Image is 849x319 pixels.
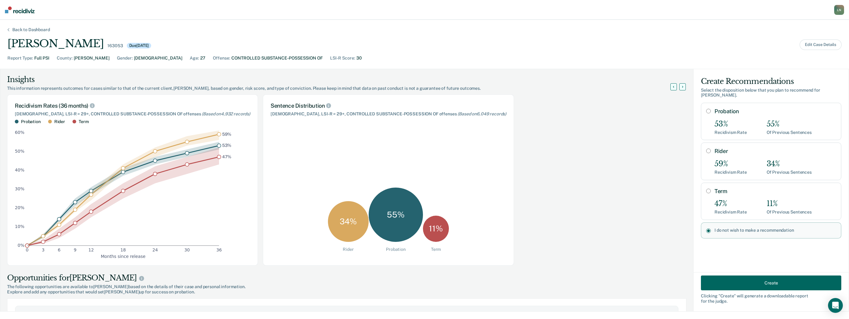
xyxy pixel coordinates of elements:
text: 30% [15,186,24,191]
div: Age : [190,55,199,61]
span: Explore and add any opportunities that would set [PERSON_NAME] up for success on probation. [7,289,686,295]
div: Rider [343,247,354,252]
div: CONTROLLED SUBSTANCE-POSSESSION OF [231,55,323,61]
div: 163053 [107,43,123,48]
g: x-axis label [101,254,146,259]
text: 24 [152,247,158,252]
text: 9 [74,247,77,252]
div: 11% [767,199,812,208]
div: Of Previous Sentences [767,209,812,215]
text: 53% [222,143,232,148]
div: 30 [356,55,362,61]
div: Insights [7,75,678,85]
div: Offense : [213,55,230,61]
div: 47% [714,199,747,208]
label: Probation [714,108,836,115]
text: 10% [15,224,24,229]
label: Rider [714,148,836,155]
label: I do not wish to make a recommendation [714,228,836,233]
div: LSI-R Score : [330,55,355,61]
text: 6 [58,247,60,252]
div: County : [57,55,72,61]
g: area [27,130,219,246]
div: Term [431,247,441,252]
text: 47% [222,154,232,159]
text: 3 [42,247,44,252]
span: The following opportunities are available to [PERSON_NAME] based on the details of their case and... [7,284,686,289]
div: [DEMOGRAPHIC_DATA] [134,55,182,61]
text: Months since release [101,254,146,259]
text: 30 [184,247,190,252]
div: Opportunities for [PERSON_NAME] [7,273,686,283]
div: 11 % [423,216,449,242]
div: [PERSON_NAME] [74,55,110,61]
div: Probation [386,247,406,252]
div: Gender : [117,55,133,61]
text: 12 [89,247,94,252]
text: 36 [216,247,222,252]
div: Open Intercom Messenger [828,298,843,313]
div: Back to Dashboard [5,27,57,32]
div: Due [DATE] [127,43,151,48]
div: Full PSI [34,55,49,61]
div: 55% [767,120,812,129]
g: dot [25,132,221,247]
g: text [222,132,232,159]
text: 59% [222,132,232,137]
text: 20% [15,205,24,210]
g: y-axis tick label [15,130,24,248]
div: 59% [714,159,747,168]
div: Of Previous Sentences [767,130,812,135]
text: 0% [18,243,24,248]
div: Recidivism Rate [714,170,747,175]
div: Rider [54,119,65,124]
text: 50% [15,149,24,154]
text: 40% [15,168,24,172]
g: x-axis tick label [26,247,222,252]
button: Edit Case Details [800,39,842,50]
span: (Based on 4,932 records ) [202,111,250,116]
div: 34% [767,159,812,168]
button: Create [701,275,841,290]
div: Select the disposition below that you plan to recommend for [PERSON_NAME] . [701,88,841,98]
div: [PERSON_NAME] [7,37,104,50]
div: Of Previous Sentences [767,170,812,175]
div: Sentence Distribution [271,102,506,109]
div: [DEMOGRAPHIC_DATA], LSI-R = 29+, CONTROLLED SUBSTANCE-POSSESSION OF offenses [15,111,250,117]
text: 60% [15,130,24,135]
div: [DEMOGRAPHIC_DATA], LSI-R = 29+, CONTROLLED SUBSTANCE-POSSESSION OF offenses [271,111,506,117]
span: (Based on 6,049 records ) [458,111,506,116]
div: Filtered by case details: [20,311,673,316]
div: Clicking " Create " will generate a downloadable report for the judge. [701,293,841,304]
div: Recidivism Rates (36 months) [15,102,250,109]
text: 18 [120,247,126,252]
div: This information represents outcomes for cases similar to that of the current client, [PERSON_NAM... [7,86,678,91]
div: L N [834,5,844,15]
div: Recidivism Rate [714,130,747,135]
text: 0 [26,247,29,252]
div: 34 % [328,201,369,242]
div: Report Type : [7,55,33,61]
button: LN [834,5,844,15]
div: 53% [714,120,747,129]
div: Term [79,119,89,124]
div: Create Recommendations [701,77,841,86]
div: 27 [200,55,205,61]
div: 55 % [369,188,423,242]
div: Recidivism Rate [714,209,747,215]
img: Recidiviz [5,6,35,13]
div: Probation [21,119,41,124]
label: Term [714,188,836,195]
